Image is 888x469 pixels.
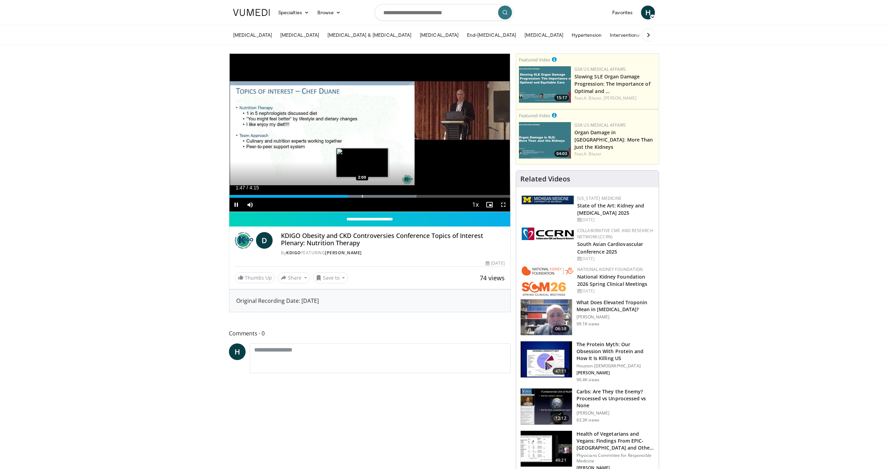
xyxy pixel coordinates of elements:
span: 15:17 [554,95,569,101]
div: By FEATURING [281,250,504,256]
h3: What Does Elevated Troponin Mean in [MEDICAL_DATA]? [577,299,655,313]
p: [PERSON_NAME] [577,314,655,320]
a: [MEDICAL_DATA] [416,28,463,42]
button: Pause [229,198,243,212]
a: [MEDICAL_DATA] & [MEDICAL_DATA] [323,28,416,42]
a: [PERSON_NAME] [325,250,362,256]
p: Physicians Committee for Responsible Medicine [577,453,655,464]
a: 12:12 Carbs: Are They the Enemy? Processed vs Unprocessed vs None [PERSON_NAME] 63.3K views [520,388,655,425]
a: A. Blazer [584,151,601,157]
input: Search topics, interventions [375,4,513,21]
img: e91ec583-8f54-4b52-99b4-be941cf021de.png.150x105_q85_crop-smart_upscale.jpg [519,122,571,159]
div: [DATE] [577,217,653,223]
img: 606f2b51-b844-428b-aa21-8c0c72d5a896.150x105_q85_crop-smart_upscale.jpg [521,431,572,467]
a: Slowing SLE Organ Damage Progression: The Importance of Optimal and … [574,73,650,94]
span: 49:21 [553,457,569,464]
a: Collaborative CME and Research Network (CCRN) [577,228,653,240]
span: 06:38 [553,325,569,332]
p: 63.3K views [577,417,599,423]
span: 74 views [480,274,505,282]
a: South Asian Cardiovascular Conference 2025 [577,241,643,255]
img: KDIGO [235,232,253,249]
span: 04:03 [554,151,569,157]
img: c2d3ec31-7efe-4a13-b25b-7030c7e1d5d4.150x105_q85_crop-smart_upscale.jpg [521,389,572,425]
p: [PERSON_NAME] [577,370,655,376]
a: Thumbs Up [235,272,275,283]
a: GSK US Medical Affairs [574,122,626,128]
a: State of the Art: Kidney and [MEDICAL_DATA] 2025 [577,202,644,216]
a: [MEDICAL_DATA] [276,28,323,42]
a: H [641,6,655,19]
a: End-[MEDICAL_DATA] [463,28,520,42]
a: 15:17 [519,66,571,103]
p: 99.1K views [577,321,599,327]
img: image.jpeg [336,148,388,177]
h3: The Protein Myth: Our Obsession With Protein and How It Is Killing US [577,341,655,362]
small: Featured Video [519,112,550,119]
div: [DATE] [577,256,653,262]
h3: Health of Vegetarians and Vegans: Findings From EPIC-[GEOGRAPHIC_DATA] and Othe… [577,430,655,451]
span: 12:12 [553,415,569,422]
button: Fullscreen [496,198,510,212]
p: [PERSON_NAME] [577,410,655,416]
video-js: Video Player [229,54,510,212]
a: Organ Damage in [GEOGRAPHIC_DATA]: More Than Just the Kidneys [574,129,653,150]
a: [US_STATE] Medicine [577,195,622,201]
img: 5ed80e7a-0811-4ad9-9c3a-04de684f05f4.png.150x105_q85_autocrop_double_scale_upscale_version-0.2.png [522,196,574,204]
button: Share [278,272,310,283]
span: / [247,185,248,190]
img: b7b8b05e-5021-418b-a89a-60a270e7cf82.150x105_q85_crop-smart_upscale.jpg [521,341,572,377]
div: Feat. [574,95,656,101]
a: 06:38 What Does Elevated Troponin Mean in [MEDICAL_DATA]? [PERSON_NAME] 99.1K views [520,299,655,336]
a: KDIGO [286,250,301,256]
img: VuMedi Logo [233,9,270,16]
small: Featured Video [519,57,550,63]
h3: Carbs: Are They the Enemy? Processed vs Unprocessed vs None [577,388,655,409]
div: Original Recording Date: [DATE] [236,297,503,305]
a: National Kidney Foundation [577,266,643,272]
a: Specialties [274,6,313,19]
button: Save to [313,272,348,283]
img: a04ee3ba-8487-4636-b0fb-5e8d268f3737.png.150x105_q85_autocrop_double_scale_upscale_version-0.2.png [522,228,574,240]
div: Feat. [574,151,656,157]
h4: Related Videos [520,175,570,183]
button: Mute [243,198,257,212]
a: Browse [313,6,345,19]
a: D [256,232,273,249]
p: Houston [DEMOGRAPHIC_DATA] [577,363,655,369]
button: Enable picture-in-picture mode [483,198,496,212]
a: [MEDICAL_DATA] [520,28,567,42]
a: [MEDICAL_DATA] [229,28,276,42]
img: dff207f3-9236-4a51-a237-9c7125d9f9ab.png.150x105_q85_crop-smart_upscale.jpg [519,66,571,103]
a: Favorites [608,6,637,19]
p: 90.4K views [577,377,599,383]
h4: KDIGO Obesity and CKD Controversies Conference Topics of Interest Plenary: Nutrition Therapy [281,232,504,247]
a: GSK US Medical Affairs [574,66,626,72]
a: 04:03 [519,122,571,159]
button: Playback Rate [469,198,483,212]
div: [DATE] [486,260,504,266]
a: 47:11 The Protein Myth: Our Obsession With Protein and How It Is Killing US Houston [DEMOGRAPHIC_... [520,341,655,383]
img: 79503c0a-d5ce-4e31-88bd-91ebf3c563fb.png.150x105_q85_autocrop_double_scale_upscale_version-0.2.png [522,266,574,296]
span: 47:11 [553,368,569,375]
span: 1:47 [236,185,245,190]
span: Comments 0 [229,329,511,338]
a: H [229,343,246,360]
a: [PERSON_NAME] [604,95,637,101]
span: 4:15 [249,185,259,190]
img: 98daf78a-1d22-4ebe-927e-10afe95ffd94.150x105_q85_crop-smart_upscale.jpg [521,299,572,335]
a: Interventional Nephrology [606,28,672,42]
div: Progress Bar [229,195,510,198]
div: [DATE] [577,288,653,294]
a: Hypertension [567,28,606,42]
a: A. Blazer, [584,95,603,101]
a: National Kidney Foundation 2026 Spring Clinical Meetings [577,273,648,287]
